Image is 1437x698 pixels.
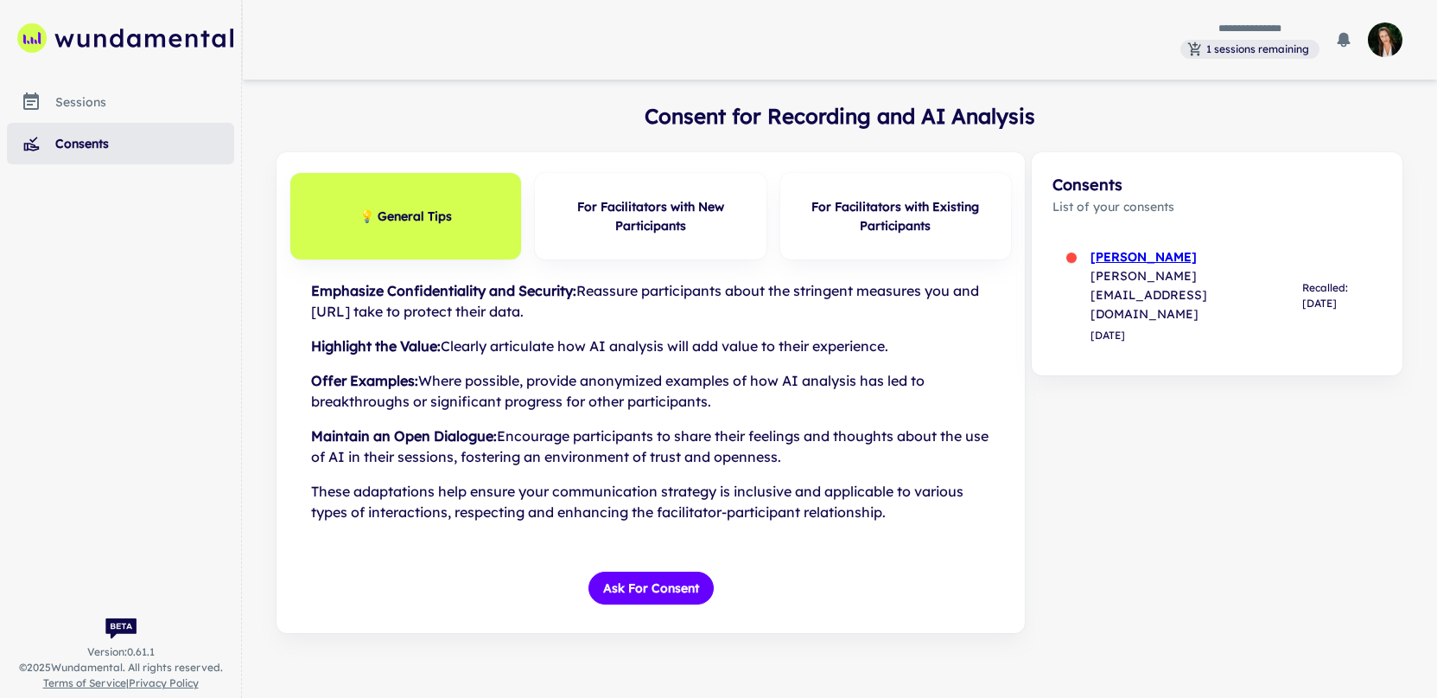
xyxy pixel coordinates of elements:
span: Consents [1052,173,1382,197]
p: These adaptations help ensure your communication strategy is inclusive and applicable to various ... [311,481,990,522]
span: Recalled: [DATE] [1302,280,1354,311]
img: photoURL [1368,22,1402,57]
span: | [43,676,199,691]
a: sessions [7,81,234,123]
button: Ask for Consent [588,572,714,605]
p: Clearly articulate how AI analysis will add value to their experience. [311,336,990,356]
h6: 💡 General Tips [359,207,452,226]
b: Highlight the Value: [311,337,441,355]
h6: For Facilitators with New Participants [556,197,745,235]
span: [DATE] [1090,329,1125,342]
span: List of your consents [1052,197,1382,216]
div: consents [55,134,234,153]
h6: For Facilitators with Existing Participants [801,197,990,235]
span: Version: 0.61.1 [87,644,155,660]
p: [PERSON_NAME][EMAIL_ADDRESS][DOMAIN_NAME] [1090,266,1302,323]
a: Privacy Policy [129,676,199,689]
a: [PERSON_NAME] [1090,247,1302,266]
p: Reassure participants about the stringent measures you and [URL] take to protect their data. [311,280,990,322]
p: Encourage participants to share their feelings and thoughts about the use of AI in their sessions... [311,426,990,467]
p: Where possible, provide anonymized examples of how AI analysis has led to breakthroughs or signif... [311,370,990,412]
b: Emphasize Confidentiality and Security: [311,282,576,299]
span: © 2025 Wundamental. All rights reserved. [19,660,223,676]
h4: Consent for Recording and AI Analysis [277,100,1402,131]
b: Maintain an Open Dialogue: [311,427,497,445]
span: 1 sessions remaining [1199,42,1316,57]
div: sessions [55,93,234,112]
span: You have 1 sessions remaining. Subscribe to get more. [1180,40,1319,57]
b: Offer Examples: [311,372,418,389]
a: consents [7,123,234,164]
a: You have 1 sessions remaining. Subscribe to get more. [1180,38,1319,60]
a: Terms of Service [43,676,126,689]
